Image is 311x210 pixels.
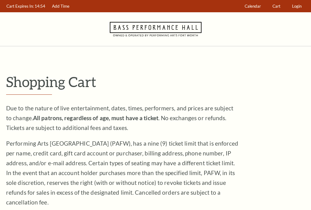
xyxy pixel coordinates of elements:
[6,4,34,9] span: Cart Expires In:
[6,74,305,90] p: Shopping Cart
[245,4,261,9] span: Calendar
[35,4,45,9] span: 14:54
[292,4,302,9] span: Login
[33,114,158,121] strong: All patrons, regardless of age, must have a ticket
[272,4,280,9] span: Cart
[6,139,239,207] p: Performing Arts [GEOGRAPHIC_DATA] (PAFW), has a nine (9) ticket limit that is enforced per name, ...
[49,0,72,12] a: Add Time
[270,0,283,12] a: Cart
[289,0,305,12] a: Login
[6,105,233,131] span: Due to the nature of live entertainment, dates, times, performers, and prices are subject to chan...
[242,0,264,12] a: Calendar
